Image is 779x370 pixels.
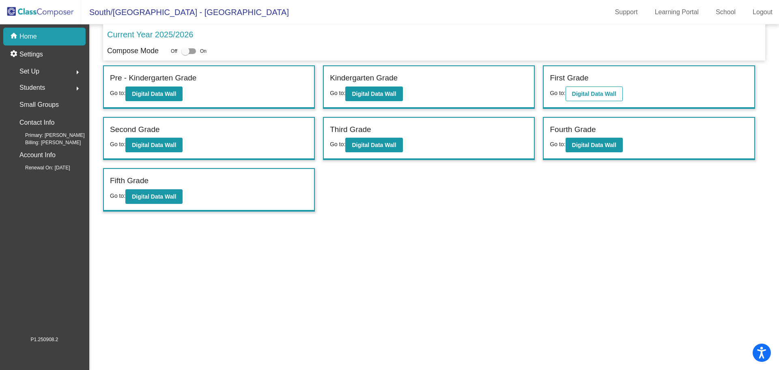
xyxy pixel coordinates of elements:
[125,87,183,101] button: Digital Data Wall
[10,50,19,59] mat-icon: settings
[107,45,159,56] p: Compose Mode
[19,32,37,41] p: Home
[572,142,616,148] b: Digital Data Wall
[132,91,176,97] b: Digital Data Wall
[19,66,39,77] span: Set Up
[550,124,596,136] label: Fourth Grade
[125,138,183,152] button: Digital Data Wall
[12,164,70,171] span: Renewal On: [DATE]
[330,141,345,147] span: Go to:
[19,50,43,59] p: Settings
[572,91,616,97] b: Digital Data Wall
[12,139,81,146] span: Billing: [PERSON_NAME]
[550,90,565,96] span: Go to:
[12,132,85,139] span: Primary: [PERSON_NAME]
[330,90,345,96] span: Go to:
[648,6,706,19] a: Learning Portal
[110,175,148,187] label: Fifth Grade
[125,189,183,204] button: Digital Data Wall
[345,87,402,101] button: Digital Data Wall
[746,6,779,19] a: Logout
[19,149,56,161] p: Account Info
[171,48,177,55] span: Off
[566,87,623,101] button: Digital Data Wall
[566,138,623,152] button: Digital Data Wall
[107,28,193,41] p: Current Year 2025/2026
[352,142,396,148] b: Digital Data Wall
[110,141,125,147] span: Go to:
[110,193,125,199] span: Go to:
[110,124,160,136] label: Second Grade
[110,90,125,96] span: Go to:
[10,32,19,41] mat-icon: home
[550,72,588,84] label: First Grade
[73,84,82,93] mat-icon: arrow_right
[110,72,196,84] label: Pre - Kindergarten Grade
[352,91,396,97] b: Digital Data Wall
[709,6,742,19] a: School
[550,141,565,147] span: Go to:
[132,193,176,200] b: Digital Data Wall
[19,99,59,110] p: Small Groups
[132,142,176,148] b: Digital Data Wall
[345,138,402,152] button: Digital Data Wall
[19,82,45,93] span: Students
[330,124,371,136] label: Third Grade
[73,67,82,77] mat-icon: arrow_right
[200,48,207,55] span: On
[330,72,398,84] label: Kindergarten Grade
[609,6,644,19] a: Support
[81,6,289,19] span: South/[GEOGRAPHIC_DATA] - [GEOGRAPHIC_DATA]
[19,117,54,128] p: Contact Info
